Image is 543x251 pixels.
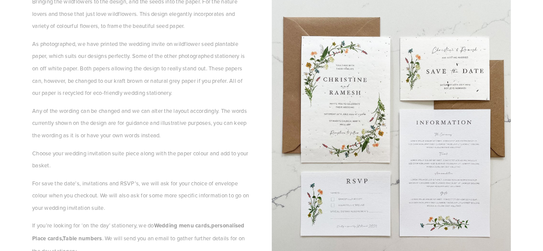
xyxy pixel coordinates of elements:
[32,177,250,214] p: For save the date’s, invitations and RSVP’s, we will ask for your choice of envelope colour when ...
[63,234,102,242] a: Table numbers
[209,221,211,230] strong: ,
[32,221,245,242] a: personalised Place cards
[62,234,63,242] strong: ,
[63,234,102,242] strong: Table numbers
[154,221,210,230] strong: Wedding menu cards
[32,147,250,172] p: Choose your wedding invitation suite piece along with the paper colour and add to your basket.
[32,105,250,142] p: Any of the wording can be changed and we can alter the layout accordingly. The words currently sh...
[154,221,210,229] a: Wedding menu cards
[32,38,250,99] p: As photographed, we have printed the wedding invite on wildflower seed plantable paper, which sui...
